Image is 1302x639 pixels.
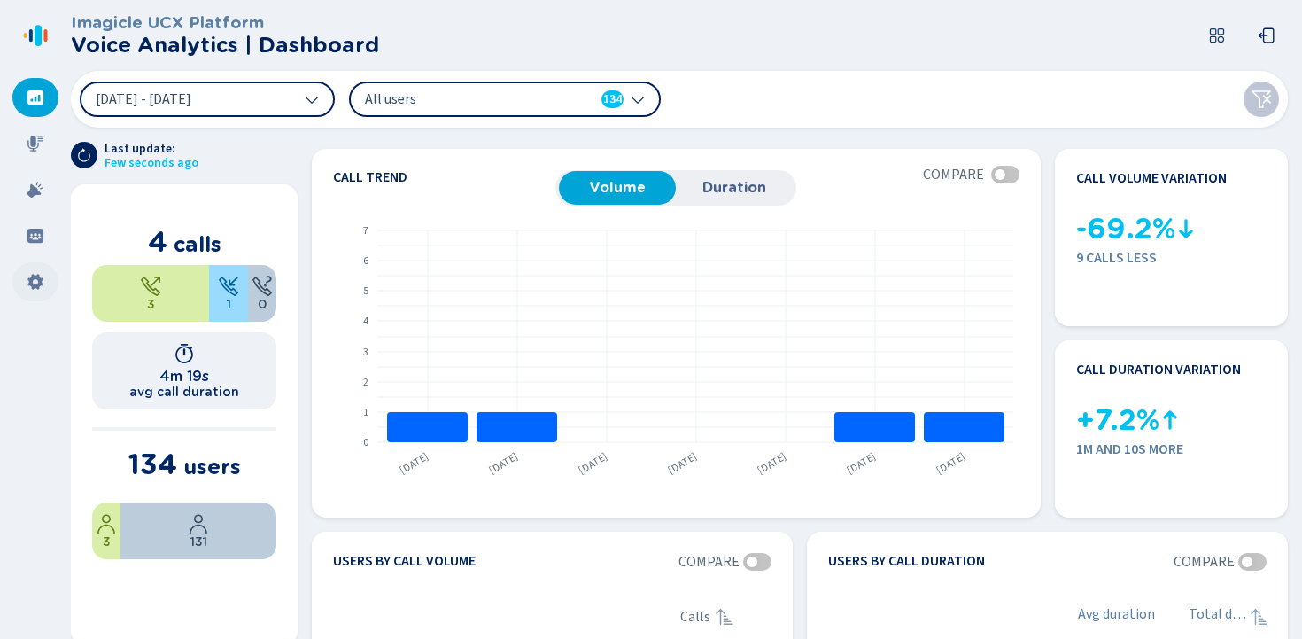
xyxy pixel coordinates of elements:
[559,171,676,205] button: Volume
[714,606,735,627] svg: sortAscending
[105,156,198,170] span: Few seconds ago
[363,375,368,390] text: 2
[678,554,740,570] span: Compare
[363,284,368,299] text: 5
[92,265,209,322] div: 75%
[486,449,521,478] text: [DATE]
[685,180,784,196] span: Duration
[1076,441,1267,457] span: 1m and 10s more
[1076,362,1241,378] h4: Call duration variation
[209,265,248,322] div: 25%
[1076,170,1227,186] h4: Call volume variation
[363,253,368,269] text: 6
[103,534,111,549] span: 3
[934,449,968,478] text: [DATE]
[12,170,58,209] div: Alarms
[188,513,209,534] svg: user-profile
[333,170,555,184] h4: Call trend
[680,606,771,627] div: Calls
[1076,250,1267,266] span: 9 calls less
[363,223,368,238] text: 7
[92,503,120,559] div: 2.24%
[12,216,58,255] div: Groups
[105,142,198,156] span: Last update:
[1159,409,1181,431] svg: kpi-up
[147,297,155,311] span: 3
[1244,82,1279,117] button: Clear filters
[183,454,241,479] span: users
[252,276,273,297] svg: unknown-call
[365,90,569,109] span: All users
[71,13,379,33] h3: Imagicle UCX Platform
[12,262,58,301] div: Settings
[1175,218,1197,239] svg: kpi-down
[828,553,985,571] h4: Users by call duration
[140,276,161,297] svg: telephone-outbound
[363,405,368,420] text: 1
[77,148,91,162] svg: arrow-clockwise
[258,297,267,311] span: 0
[174,231,221,257] span: calls
[128,447,177,481] span: 134
[714,606,735,627] div: Sorted ascending, click to sort descending
[568,180,667,196] span: Volume
[96,92,191,106] span: [DATE] - [DATE]
[680,609,710,625] span: Calls
[27,181,44,199] svg: alarm-filled
[1249,606,1270,627] svg: sortAscending
[755,449,789,478] text: [DATE]
[1078,606,1155,627] span: Avg duration
[129,385,239,399] h2: avg call duration
[148,224,167,259] span: 4
[1258,27,1275,44] svg: box-arrow-left
[576,449,610,478] text: [DATE]
[227,297,231,311] span: 1
[1189,606,1267,627] div: Total duration
[80,82,335,117] button: [DATE] - [DATE]
[397,449,431,478] text: [DATE]
[923,167,984,183] span: Compare
[1174,554,1235,570] span: Compare
[363,345,368,360] text: 3
[12,78,58,117] div: Dashboard
[665,449,700,478] text: [DATE]
[71,33,379,58] h2: Voice Analytics | Dashboard
[96,513,117,534] svg: user-profile
[248,265,276,322] div: 0%
[844,449,879,478] text: [DATE]
[363,314,368,329] text: 4
[631,92,645,106] svg: chevron-down
[12,124,58,163] div: Recordings
[1076,404,1159,437] span: +7.2%
[1189,606,1248,627] span: Total duration
[120,503,276,559] div: 97.76%
[305,92,319,106] svg: chevron-down
[333,553,476,571] h4: Users by call volume
[218,276,239,297] svg: telephone-inbound
[174,343,195,364] svg: timer
[1249,606,1270,627] div: Sorted ascending, click to sort descending
[1076,213,1175,245] span: -69.2%
[190,534,207,549] span: 131
[27,89,44,106] svg: dashboard-filled
[27,227,44,245] svg: groups-filled
[363,435,368,450] text: 0
[603,90,622,108] span: 134
[1251,89,1272,110] svg: funnel-disabled
[676,171,793,205] button: Duration
[159,368,209,385] h1: 4m 19s
[27,135,44,152] svg: mic-fill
